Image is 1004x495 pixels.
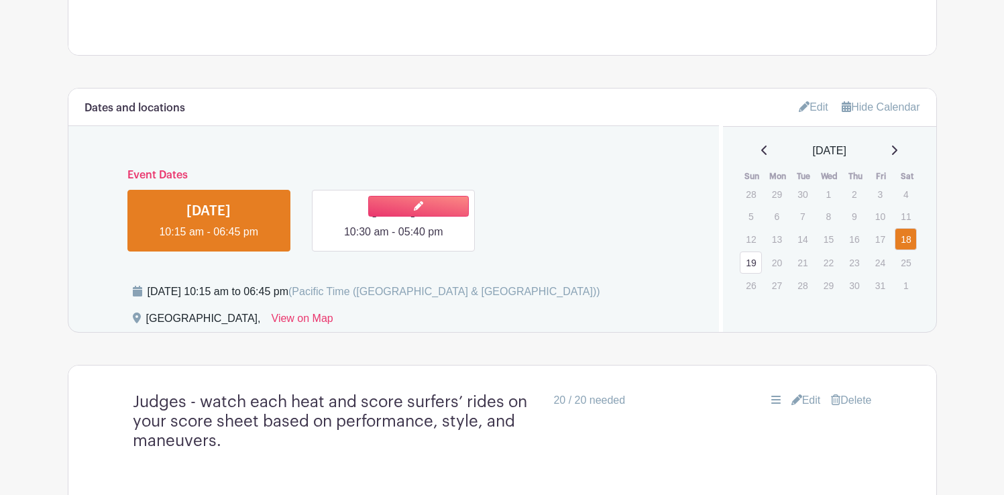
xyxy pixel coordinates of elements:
p: 10 [869,206,891,227]
th: Fri [869,170,895,183]
p: 23 [843,252,865,273]
p: 30 [791,184,814,205]
th: Mon [765,170,791,183]
h4: Judges - watch each heat and score surfers’ rides on your score sheet based on performance, style... [133,392,543,450]
p: 9 [843,206,865,227]
a: Delete [831,392,871,408]
p: 1 [895,275,917,296]
p: 28 [740,184,762,205]
a: 19 [740,252,762,274]
p: 27 [766,275,788,296]
p: 4 [895,184,917,205]
th: Sun [739,170,765,183]
p: 7 [791,206,814,227]
a: Edit [799,96,828,118]
p: 24 [869,252,891,273]
p: 3 [869,184,891,205]
p: 5 [740,206,762,227]
p: 12 [740,229,762,250]
p: 2 [843,184,865,205]
a: View on Map [272,311,333,332]
p: 29 [818,275,840,296]
p: 20 [766,252,788,273]
div: [DATE] 10:15 am to 06:45 pm [148,284,600,300]
p: 8 [818,206,840,227]
a: Hide Calendar [842,101,919,113]
th: Thu [842,170,869,183]
h6: Dates and locations [85,102,185,115]
p: 17 [869,229,891,250]
p: 6 [766,206,788,227]
h6: Event Dates [117,169,671,182]
a: Edit [791,392,821,408]
span: (Pacific Time ([GEOGRAPHIC_DATA] & [GEOGRAPHIC_DATA])) [288,286,600,297]
p: 26 [740,275,762,296]
div: [GEOGRAPHIC_DATA], [146,311,261,332]
span: [DATE] [813,143,846,159]
p: 16 [843,229,865,250]
p: 30 [843,275,865,296]
p: 22 [818,252,840,273]
p: 28 [791,275,814,296]
th: Wed [817,170,843,183]
p: 1 [818,184,840,205]
p: 14 [791,229,814,250]
th: Tue [791,170,817,183]
p: 21 [791,252,814,273]
p: 31 [869,275,891,296]
div: 20 / 20 needed [553,392,625,408]
p: 15 [818,229,840,250]
p: 13 [766,229,788,250]
p: 11 [895,206,917,227]
th: Sat [894,170,920,183]
p: 29 [766,184,788,205]
a: 18 [895,228,917,250]
p: 25 [895,252,917,273]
